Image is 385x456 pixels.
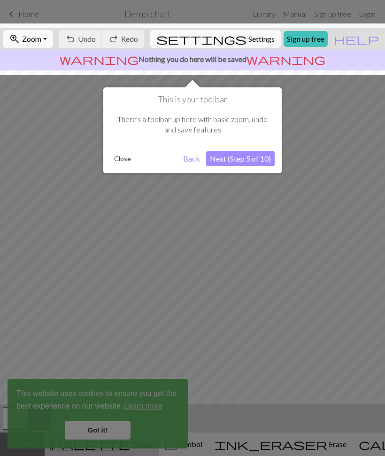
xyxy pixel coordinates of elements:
h1: This is your toolbar [110,94,275,105]
button: Next (Step 5 of 10) [206,151,275,166]
button: Back [179,151,204,166]
button: Close [110,152,135,166]
div: There's a toolbar up here with basic zoom, undo and save features [110,105,275,145]
div: This is your toolbar [103,87,282,173]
